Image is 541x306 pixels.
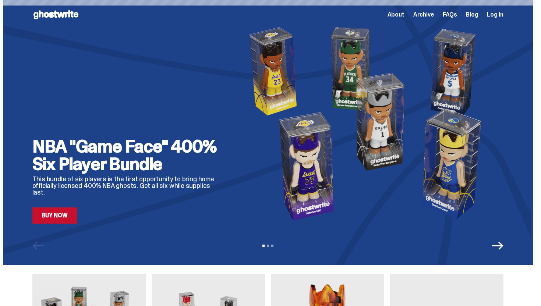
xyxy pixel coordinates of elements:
[388,12,404,18] a: About
[487,12,503,18] a: Log in
[32,138,224,173] h2: NBA "Game Face" 400% Six Player Bundle
[443,12,457,18] a: FAQs
[262,245,265,247] button: View slide 1
[267,245,269,247] button: View slide 2
[32,207,77,224] a: Buy Now
[466,12,478,18] a: Blog
[32,176,224,196] p: This bundle of six players is the first opportunity to bring home officially licensed 400% NBA gh...
[236,23,503,224] img: NBA "Game Face" 400% Six Player Bundle
[492,240,503,252] button: Next
[413,12,434,18] a: Archive
[271,245,273,247] button: View slide 3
